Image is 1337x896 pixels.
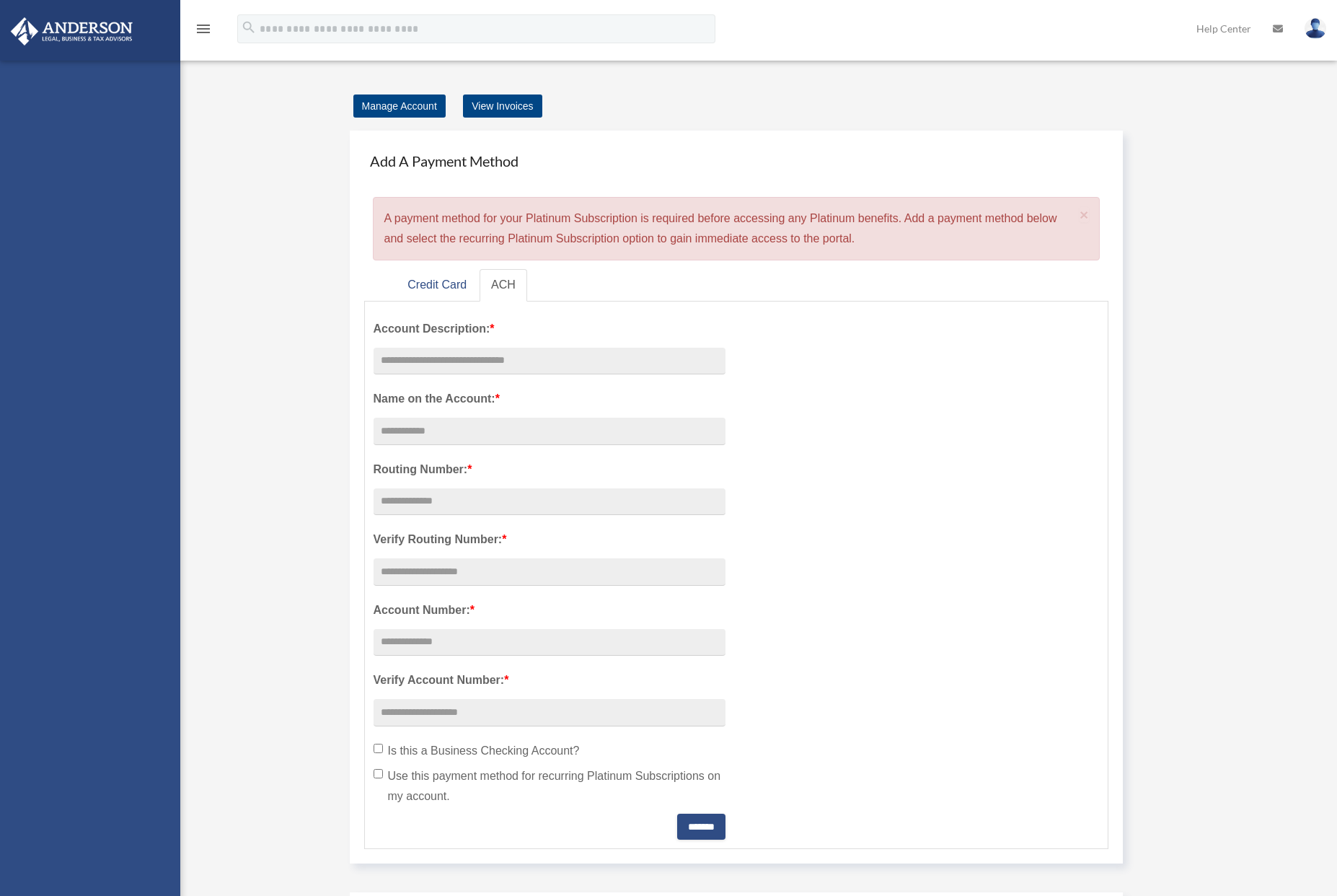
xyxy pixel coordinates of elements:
a: Manage Account [353,95,446,118]
i: menu [195,20,212,38]
label: Verify Account Number: [374,670,725,690]
a: ACH [480,269,527,302]
button: Close [1080,207,1089,222]
a: menu [195,25,212,38]
img: Anderson Advisors Platinum Portal [6,17,137,45]
i: search [241,19,257,35]
a: Credit Card [396,269,478,302]
a: View Invoices [463,95,542,118]
label: Account Description: [374,319,725,339]
input: Is this a Business Checking Account? [374,744,383,753]
label: Name on the Account: [374,389,725,409]
label: Verify Routing Number: [374,530,725,550]
div: A payment method for your Platinum Subscription is required before accessing any Platinum benefit... [373,197,1100,260]
span: × [1080,206,1089,223]
label: Use this payment method for recurring Platinum Subscriptions on my account. [374,766,725,807]
label: Routing Number: [374,460,725,480]
h4: Add A Payment Method [364,145,1109,177]
label: Is this a Business Checking Account? [374,741,725,761]
input: Use this payment method for recurring Platinum Subscriptions on my account. [374,769,383,778]
label: Account Number: [374,600,725,620]
img: User Pic [1305,18,1326,39]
